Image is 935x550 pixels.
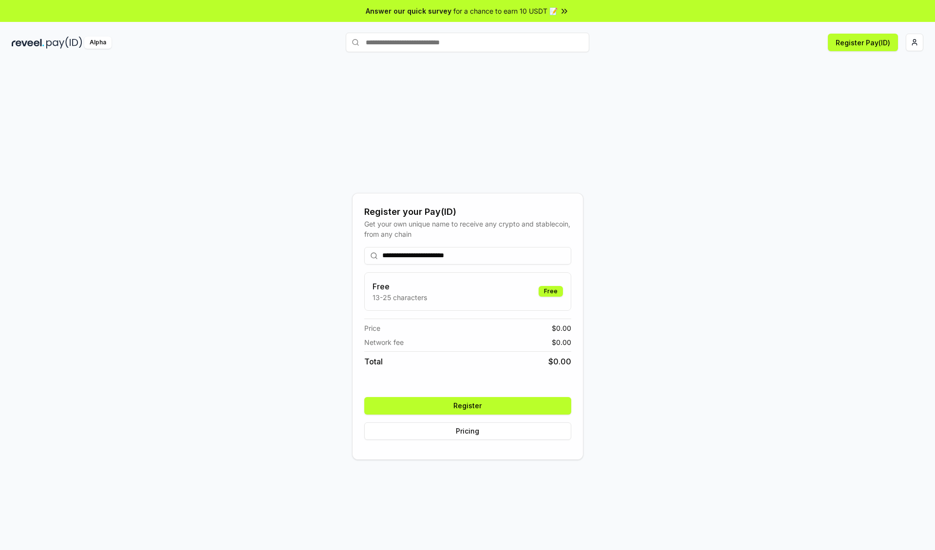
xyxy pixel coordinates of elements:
[364,337,404,347] span: Network fee
[364,397,571,415] button: Register
[366,6,451,16] span: Answer our quick survey
[364,205,571,219] div: Register your Pay(ID)
[552,337,571,347] span: $ 0.00
[828,34,898,51] button: Register Pay(ID)
[12,37,44,49] img: reveel_dark
[548,356,571,367] span: $ 0.00
[46,37,82,49] img: pay_id
[373,281,427,292] h3: Free
[373,292,427,303] p: 13-25 characters
[453,6,558,16] span: for a chance to earn 10 USDT 📝
[364,422,571,440] button: Pricing
[552,323,571,333] span: $ 0.00
[364,323,380,333] span: Price
[364,356,383,367] span: Total
[84,37,112,49] div: Alpha
[364,219,571,239] div: Get your own unique name to receive any crypto and stablecoin, from any chain
[539,286,563,297] div: Free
